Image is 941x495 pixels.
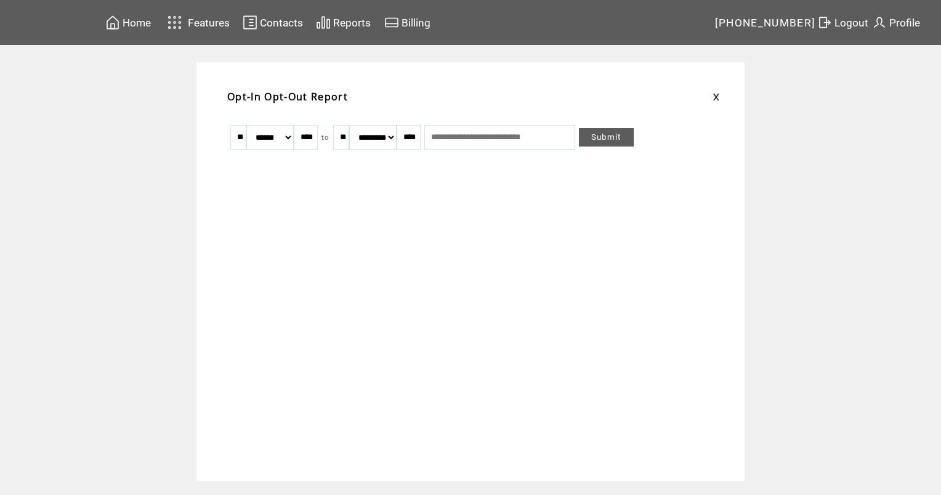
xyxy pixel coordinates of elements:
span: to [321,133,329,142]
img: creidtcard.svg [384,15,399,30]
img: home.svg [105,15,120,30]
span: Profile [889,17,920,29]
span: Logout [834,17,868,29]
img: features.svg [164,12,185,33]
a: Logout [815,13,870,32]
img: exit.svg [817,15,832,30]
span: Opt-In Opt-Out Report [227,90,348,103]
img: chart.svg [316,15,331,30]
img: profile.svg [872,15,887,30]
a: Billing [382,13,432,32]
a: Reports [314,13,373,32]
a: Features [162,10,232,34]
span: Reports [333,17,371,29]
span: Features [188,17,230,29]
a: Profile [870,13,922,32]
a: Submit [579,128,634,147]
a: Contacts [241,13,305,32]
span: Billing [402,17,430,29]
a: Home [103,13,153,32]
span: Contacts [260,17,303,29]
span: [PHONE_NUMBER] [715,17,816,29]
img: contacts.svg [243,15,257,30]
span: Home [123,17,151,29]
